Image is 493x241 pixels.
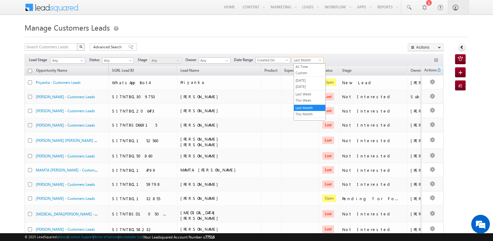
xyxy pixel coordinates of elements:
[342,196,404,201] div: Pending for Follow-Up
[68,235,93,239] a: Contact Support
[411,227,451,232] div: [PERSON_NAME]
[112,153,174,159] div: SITNTBCL50860
[411,80,451,85] div: [PERSON_NAME]
[411,153,451,159] div: [PERSON_NAME]
[25,234,215,240] span: © 2025 LeadSquared | | | | |
[342,80,404,85] div: New Lead
[32,33,105,41] div: Chat with us now
[322,93,334,100] span: Lost
[322,121,334,129] span: Lost
[411,68,421,73] span: Owner
[102,58,132,63] span: Any
[342,108,404,114] div: Not Interested
[322,107,334,114] span: Lost
[422,67,437,75] span: Actions
[411,94,451,99] div: Subham
[50,57,85,64] a: Any
[322,137,334,144] span: Lost
[322,210,334,218] span: Lost
[79,45,82,48] img: Search
[36,167,109,172] a: MAMTA [PERSON_NAME] - Customers Leads
[408,43,444,51] button: Actions
[144,235,215,239] span: Your Leadsquared Account Number is
[93,44,123,50] span: Advanced Search
[322,195,336,202] span: Open
[8,58,114,187] textarea: Type your message and hit 'Enter'
[322,79,336,86] span: Open
[342,167,404,173] div: Not Interested
[109,67,137,75] a: SGRL Lead ID
[112,122,174,128] div: SITNTBSD66915
[342,153,404,159] div: Not Interested
[112,108,174,114] div: SITNTBCL206473
[185,57,199,63] span: Owner
[36,137,124,143] a: [PERSON_NAME] [PERSON_NAME] - Customers Leads
[36,154,95,158] a: [PERSON_NAME] - Customers Leads
[292,57,323,63] a: Last Month
[89,57,102,63] span: Status
[36,211,123,216] a: [MEDICAL_DATA][PERSON_NAME] - Customers Leads
[25,22,110,32] span: Manage Customers Leads
[264,68,277,73] span: Product
[36,94,95,99] a: [PERSON_NAME] - Customers Leads
[102,57,134,64] a: Any
[222,58,230,64] a: Show All Items
[112,181,174,187] div: SITNTBCL159798
[342,181,404,187] div: Not Interested
[411,122,451,128] div: [PERSON_NAME]
[112,138,174,143] div: SITNTBCL152560
[411,108,451,114] div: [PERSON_NAME]
[199,57,230,64] input: Type to Search
[112,167,174,173] div: SITNTBCL14799
[180,94,221,99] span: [PERSON_NAME]
[284,68,315,73] span: Expected Deal Size
[294,105,325,111] a: Last Month
[255,57,290,63] a: Created On
[11,33,26,41] img: d_60004797649_company_0_60004797649
[339,67,355,75] a: Stage
[294,98,325,103] a: This Week
[36,123,95,128] a: [PERSON_NAME] - Customers Leads
[411,211,451,217] div: [PERSON_NAME]
[342,122,404,128] div: Not Interested
[281,67,319,75] a: Expected Deal Size
[180,226,221,232] span: [PERSON_NAME]
[29,57,49,63] span: Lead Stage
[180,181,221,187] span: [PERSON_NAME]
[112,227,174,232] div: SITNTBCL58232
[36,227,95,232] a: [PERSON_NAME] - Customers Leads
[411,167,451,173] div: [PERSON_NAME]
[294,91,325,97] a: Last Week
[150,58,179,63] span: Any
[180,153,221,158] span: [PERSON_NAME]
[180,210,221,221] span: [MEDICAL_DATA][PERSON_NAME]
[138,57,150,63] span: Stage
[294,64,325,70] a: All Time
[180,108,221,113] span: [PERSON_NAME]
[180,136,221,147] span: [PERSON_NAME] [PERSON_NAME]
[36,196,95,201] a: [PERSON_NAME] - Customers Leads
[294,119,325,124] a: Last Year
[85,192,113,200] em: Start Chat
[294,70,325,76] a: Custom
[36,108,95,113] a: [PERSON_NAME] - Customers Leads
[112,80,174,85] div: WhatsApp Bot4
[411,138,451,143] div: [PERSON_NAME]
[112,94,174,99] div: SITNTBCL309753
[180,80,205,85] span: Priyanka
[342,68,351,73] span: Stage
[36,182,95,187] a: [PERSON_NAME] - Customers Leads
[294,78,325,83] a: [DATE]
[342,138,404,143] div: Not Interested
[234,57,255,63] span: Date Range
[319,67,336,75] a: Status
[51,58,83,63] span: Any
[322,225,334,233] span: Lost
[294,84,325,89] a: [DATE]
[322,181,334,188] span: Lost
[112,211,174,217] div: SITNTBSD105015
[150,57,181,64] a: Any
[294,111,325,117] a: This Month
[256,57,288,63] span: Created On
[36,68,67,73] span: Opportunity Name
